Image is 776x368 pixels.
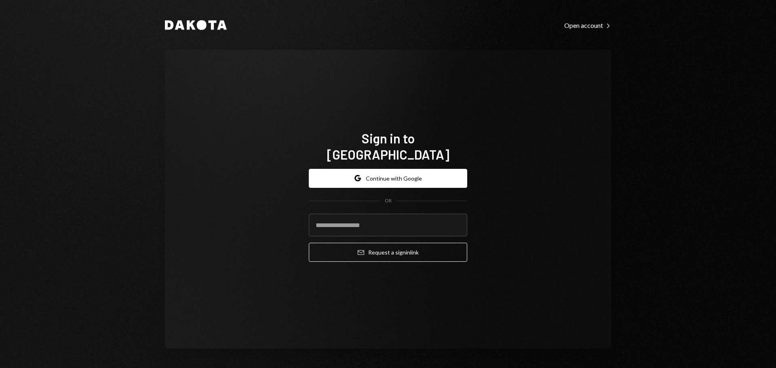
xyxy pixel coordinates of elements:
a: Open account [564,21,611,29]
button: Continue with Google [309,169,467,188]
h1: Sign in to [GEOGRAPHIC_DATA] [309,130,467,162]
div: OR [385,198,392,204]
button: Request a signinlink [309,243,467,262]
